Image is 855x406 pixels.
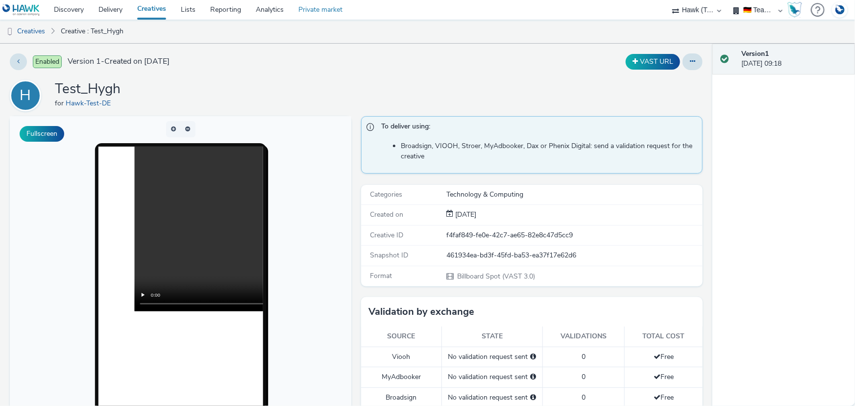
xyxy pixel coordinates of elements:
div: H [20,82,31,109]
h1: Test_Hygh [55,80,121,99]
div: Please select a deal below and click on Send to send a validation request to Viooh. [531,352,537,362]
div: No validation request sent [447,393,537,403]
div: Technology & Computing [446,190,702,200]
div: No validation request sent [447,372,537,382]
span: 0 [582,352,586,361]
div: f4faf849-fe0e-42c7-ae65-82e8c47d5cc9 [446,230,702,240]
img: undefined Logo [2,4,40,16]
a: H [10,91,45,100]
td: Viooh [361,347,442,367]
th: State [442,327,543,347]
td: MyAdbooker [361,367,442,387]
div: [DATE] 09:18 [741,49,847,69]
a: Hawk-Test-DE [66,99,115,108]
span: Categories [370,190,402,199]
span: Free [654,372,674,381]
th: Source [361,327,442,347]
span: for [55,99,66,108]
div: Duplicate the creative as a VAST URL [623,54,683,70]
strong: Version 1 [741,49,769,58]
h3: Validation by exchange [368,304,474,319]
span: 0 [582,393,586,402]
li: Broadsign, VIOOH, Stroer, MyAdbooker, Dax or Phenix Digital: send a validation request for the cr... [401,141,697,161]
span: Free [654,352,674,361]
th: Total cost [624,327,703,347]
span: [DATE] [453,210,476,219]
span: Free [654,393,674,402]
a: Hawk Academy [787,2,806,18]
div: Please select a deal below and click on Send to send a validation request to MyAdbooker. [531,372,537,382]
span: To deliver using: [381,122,692,134]
span: Created on [370,210,403,219]
img: dooh [5,27,15,37]
span: Version 1 - Created on [DATE] [68,56,170,67]
span: 0 [582,372,586,381]
span: Snapshot ID [370,251,408,260]
span: Format [370,271,392,280]
th: Validations [543,327,625,347]
button: Fullscreen [20,126,64,142]
span: Enabled [33,55,62,68]
img: Account DE [832,2,847,18]
span: Creative ID [370,230,403,240]
div: Please select a deal below and click on Send to send a validation request to Broadsign. [531,393,537,403]
a: Creative : Test_Hygh [56,20,128,43]
div: 461934ea-bd3f-45fd-ba53-ea37f17e62d6 [446,251,702,260]
div: No validation request sent [447,352,537,362]
img: Hawk Academy [787,2,802,18]
div: Creation 01 October 2025, 09:18 [453,210,476,220]
span: Billboard Spot (VAST 3.0) [456,272,535,281]
button: VAST URL [626,54,680,70]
